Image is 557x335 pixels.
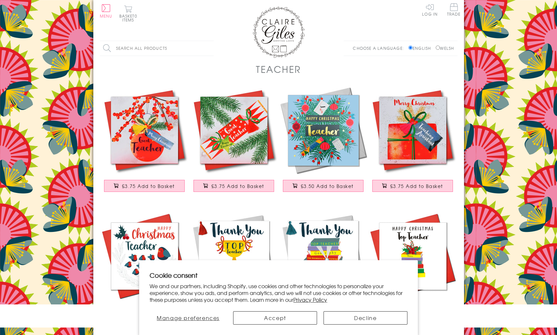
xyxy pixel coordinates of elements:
[293,296,327,303] a: Privacy Policy
[436,45,454,51] label: Welsh
[100,41,214,56] input: Search all products
[189,86,279,198] a: Christmas Card, Cracker, To a Great Teacher, Happy Christmas, Tassel Embellished £3.75 Add to Basket
[256,62,301,76] h1: Teacher
[150,271,407,280] h2: Cookie consent
[150,311,227,325] button: Manage preferences
[368,86,458,175] img: Christmas Card, Present, Merry Christmas, Teaching Assistant, Tassel Embellished
[422,3,438,16] a: Log In
[279,211,368,301] img: Thank You Teacher Card, Medal & Books, Embellished with a colourful tassel
[100,86,189,198] a: Christmas Card, Bauble and Berries, Great Teacher, Tassel Embellished £3.75 Add to Basket
[119,5,137,22] button: Basket0 items
[122,183,175,189] span: £3.75 Add to Basket
[279,211,368,324] a: Thank You Teacher Card, Medal & Books, Embellished with a colourful tassel £3.75 Add to Basket
[193,180,274,192] button: £3.75 Add to Basket
[447,3,461,16] span: Trade
[279,86,368,198] a: Christmas Card, Teacher Wreath and Baubles, text foiled in shiny gold £3.50 Add to Basket
[301,183,354,189] span: £3.50 Add to Basket
[100,86,189,175] img: Christmas Card, Bauble and Berries, Great Teacher, Tassel Embellished
[100,211,189,301] img: Christmas Card, Robin classroom, Teacher, Embellished with colourful pompoms
[368,211,458,301] img: Christmas Card, Pile of School Books, Top Teacher, Embellished with pompoms
[436,46,440,50] input: Welsh
[104,180,185,192] button: £3.75 Add to Basket
[390,183,443,189] span: £3.75 Add to Basket
[283,180,364,192] button: £3.50 Add to Basket
[100,211,189,324] a: Christmas Card, Robin classroom, Teacher, Embellished with colourful pompoms £3.75 Add to Basket
[157,314,219,322] span: Manage preferences
[324,311,407,325] button: Decline
[253,7,305,58] img: Claire Giles Greetings Cards
[447,3,461,17] a: Trade
[368,86,458,198] a: Christmas Card, Present, Merry Christmas, Teaching Assistant, Tassel Embellished £3.75 Add to Basket
[279,86,368,175] img: Christmas Card, Teacher Wreath and Baubles, text foiled in shiny gold
[189,86,279,175] img: Christmas Card, Cracker, To a Great Teacher, Happy Christmas, Tassel Embellished
[189,211,279,301] img: Thank You Teacher Card, Trophy, Embellished with a colourful tassel
[150,283,407,303] p: We and our partners, including Shopify, use cookies and other technologies to personalize your ex...
[408,46,413,50] input: English
[100,4,113,18] button: Menu
[233,311,317,325] button: Accept
[122,13,137,23] span: 0 items
[211,183,264,189] span: £3.75 Add to Basket
[100,13,113,19] span: Menu
[207,41,214,56] input: Search
[372,180,453,192] button: £3.75 Add to Basket
[189,211,279,324] a: Thank You Teacher Card, Trophy, Embellished with a colourful tassel £3.75 Add to Basket
[353,45,407,51] p: Choose a language:
[408,45,434,51] label: English
[368,211,458,324] a: Christmas Card, Pile of School Books, Top Teacher, Embellished with pompoms £3.75 Add to Basket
